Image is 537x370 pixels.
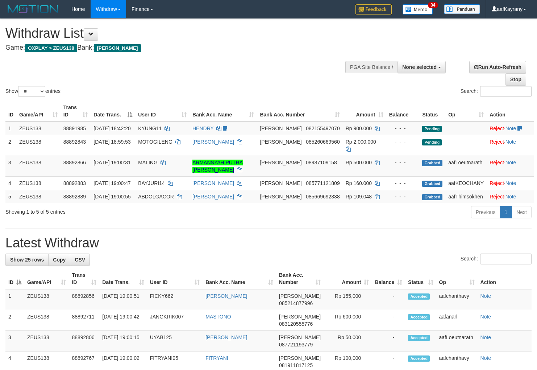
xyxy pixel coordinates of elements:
[16,190,61,203] td: ZEUS138
[480,86,532,97] input: Search:
[461,254,532,264] label: Search:
[205,314,231,320] a: MASTONO
[279,321,313,327] span: Copy 083120555776 to clipboard
[389,138,417,145] div: - - -
[5,254,49,266] a: Show 25 rows
[279,362,313,368] span: Copy 081911817125 to clipboard
[260,126,301,131] span: [PERSON_NAME]
[93,160,130,165] span: [DATE] 19:00:31
[205,334,247,340] a: [PERSON_NAME]
[69,268,99,289] th: Trans ID: activate to sort column ascending
[408,314,430,320] span: Accepted
[53,257,66,263] span: Copy
[487,176,534,190] td: ·
[422,181,442,187] span: Grabbed
[487,122,534,135] td: ·
[403,4,433,15] img: Button%20Memo.svg
[147,289,203,310] td: FICKY662
[75,257,85,263] span: CSV
[422,126,442,132] span: Pending
[5,122,16,135] td: 1
[402,64,437,70] span: None selected
[346,160,372,165] span: Rp 500.000
[500,206,512,218] a: 1
[63,194,86,200] span: 88892889
[490,180,504,186] a: Reject
[260,194,301,200] span: [PERSON_NAME]
[436,268,478,289] th: Op: activate to sort column ascending
[147,268,203,289] th: User ID: activate to sort column ascending
[408,355,430,362] span: Accepted
[94,44,141,52] span: [PERSON_NAME]
[5,26,351,41] h1: Withdraw List
[480,334,491,340] a: Note
[24,331,69,351] td: ZEUS138
[5,176,16,190] td: 4
[63,180,86,186] span: 88892883
[405,268,436,289] th: Status: activate to sort column ascending
[422,194,442,200] span: Grabbed
[505,160,516,165] a: Note
[24,310,69,331] td: ZEUS138
[279,293,321,299] span: [PERSON_NAME]
[419,101,445,122] th: Status
[480,355,491,361] a: Note
[147,331,203,351] td: UYAB125
[478,268,532,289] th: Action
[24,289,69,310] td: ZEUS138
[69,289,99,310] td: 88892856
[5,289,24,310] td: 1
[279,355,321,361] span: [PERSON_NAME]
[205,355,228,361] a: FITRYANI
[24,268,69,289] th: Game/API: activate to sort column ascending
[5,4,61,15] img: MOTION_logo.png
[5,205,218,215] div: Showing 1 to 5 of 5 entries
[192,139,234,145] a: [PERSON_NAME]
[16,101,61,122] th: Game/API: activate to sort column ascending
[461,86,532,97] label: Search:
[445,101,487,122] th: Op: activate to sort column ascending
[70,254,90,266] a: CSV
[18,86,45,97] select: Showentries
[306,139,340,145] span: Copy 085260669560 to clipboard
[505,73,526,86] a: Stop
[480,314,491,320] a: Note
[512,206,532,218] a: Next
[5,44,351,52] h4: Game: Bank:
[99,331,147,351] td: [DATE] 19:00:15
[345,61,397,73] div: PGA Site Balance /
[306,160,337,165] span: Copy 08987109158 to clipboard
[5,310,24,331] td: 2
[355,4,392,15] img: Feedback.jpg
[5,86,61,97] label: Show entries
[487,156,534,176] td: ·
[25,44,77,52] span: OXPLAY > ZEUS138
[192,194,234,200] a: [PERSON_NAME]
[192,126,214,131] a: HENDRY
[63,126,86,131] span: 88891985
[436,331,478,351] td: aafLoeutnarath
[490,126,504,131] a: Reject
[5,135,16,156] td: 2
[408,335,430,341] span: Accepted
[99,268,147,289] th: Date Trans.: activate to sort column ascending
[138,126,162,131] span: KYUNG11
[386,101,420,122] th: Balance
[147,310,203,331] td: JANGKRIK007
[343,101,386,122] th: Amount: activate to sort column ascending
[490,160,504,165] a: Reject
[469,61,526,73] a: Run Auto-Refresh
[205,293,247,299] a: [PERSON_NAME]
[389,159,417,166] div: - - -
[346,139,376,145] span: Rp 2.000.000
[5,268,24,289] th: ID: activate to sort column descending
[372,289,405,310] td: -
[397,61,446,73] button: None selected
[428,2,438,8] span: 34
[490,194,504,200] a: Reject
[5,101,16,122] th: ID
[69,331,99,351] td: 88892806
[63,160,86,165] span: 88892866
[444,4,480,14] img: panduan.png
[389,193,417,200] div: - - -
